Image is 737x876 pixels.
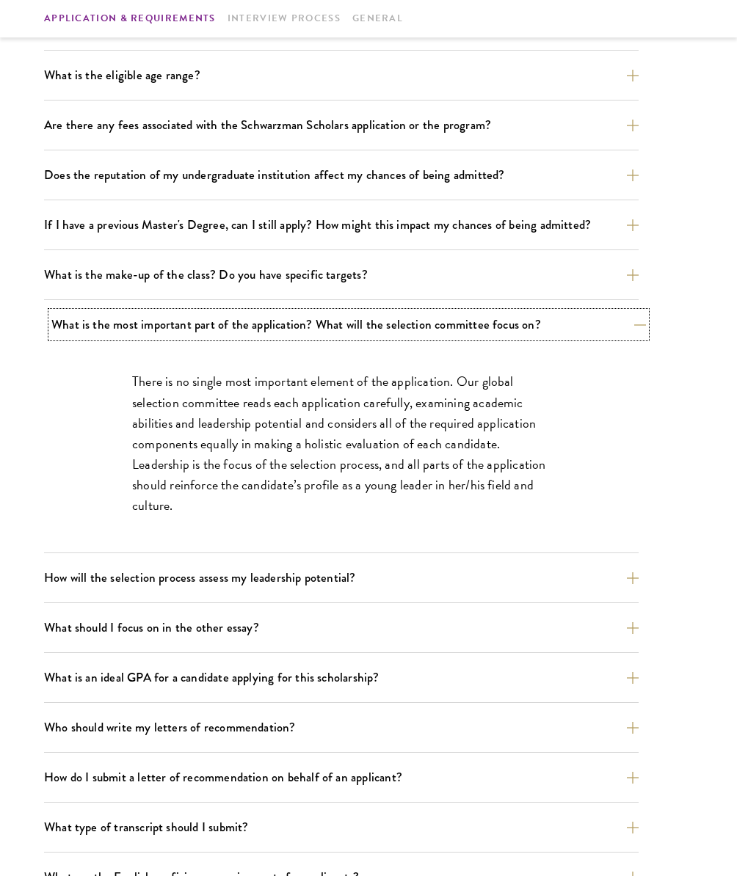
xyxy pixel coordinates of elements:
button: What is an ideal GPA for a candidate applying for this scholarship? [44,665,639,690]
button: What should I focus on in the other essay? [44,615,639,640]
button: How will the selection process assess my leadership potential? [44,565,639,591]
button: If I have a previous Master's Degree, can I still apply? How might this impact my chances of bein... [44,212,639,238]
p: There is no single most important element of the application. Our global selection committee read... [132,371,551,516]
button: What is the eligible age range? [44,62,639,88]
button: Who should write my letters of recommendation? [44,715,639,740]
button: Does the reputation of my undergraduate institution affect my chances of being admitted? [44,162,639,188]
button: What is the most important part of the application? What will the selection committee focus on? [51,312,646,337]
button: How do I submit a letter of recommendation on behalf of an applicant? [44,764,639,790]
a: Application & Requirements [44,11,216,26]
button: What type of transcript should I submit? [44,814,639,840]
a: Interview Process [228,11,341,26]
button: What is the make-up of the class? Do you have specific targets? [44,262,639,288]
button: Are there any fees associated with the Schwarzman Scholars application or the program? [44,112,639,138]
a: General [352,11,403,26]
